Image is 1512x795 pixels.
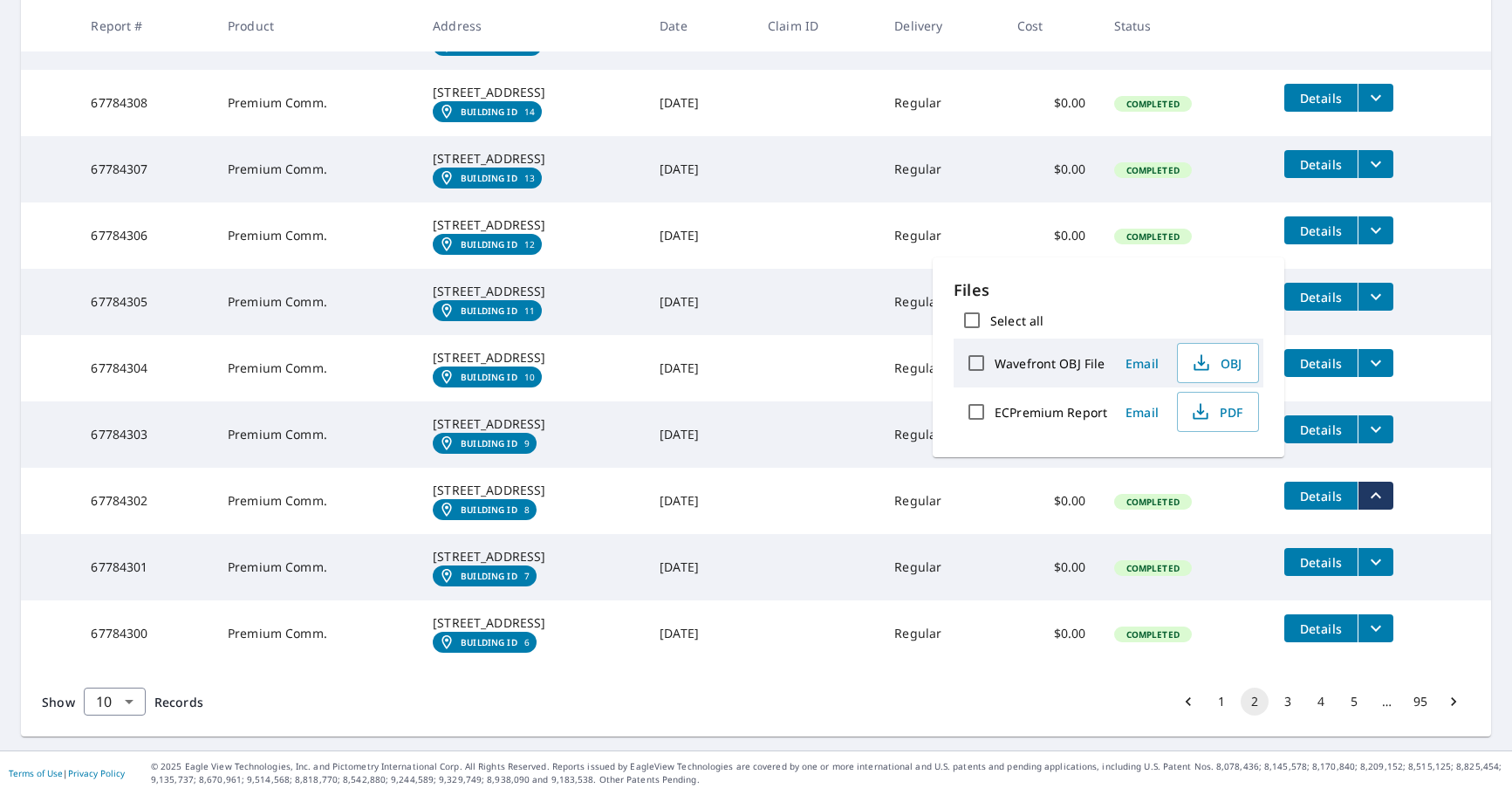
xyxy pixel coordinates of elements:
[1003,70,1100,136] td: $0.00
[1241,688,1269,716] button: page 2
[461,305,517,316] em: Building ID
[77,534,214,600] td: 67784301
[68,767,125,779] a: Privacy Policy
[42,694,75,710] span: Show
[214,600,419,667] td: Premium Comm.
[433,433,537,454] a: Building ID9
[1406,688,1434,716] button: Go to page 95
[1307,688,1335,716] button: Go to page 4
[433,101,542,122] a: Building ID14
[214,202,419,269] td: Premium Comm.
[1284,150,1358,178] button: detailsBtn-67784307
[1116,230,1190,243] span: Completed
[1116,98,1190,110] span: Completed
[880,136,1002,202] td: Regular
[1188,353,1244,374] span: OBJ
[84,688,146,716] div: Show 10 records
[1358,150,1393,178] button: filesDropdownBtn-67784307
[1174,688,1202,716] button: Go to previous page
[1116,164,1190,176] span: Completed
[646,335,754,401] td: [DATE]
[1284,482,1358,510] button: detailsBtn-67784302
[1358,482,1393,510] button: filesDropdownBtn-67784302
[433,300,542,321] a: Building ID11
[995,355,1105,372] label: Wavefront OBJ File
[433,283,632,300] div: [STREET_ADDRESS]
[461,173,517,183] em: Building ID
[880,202,1002,269] td: Regular
[433,168,542,188] a: Building ID13
[646,269,754,335] td: [DATE]
[433,216,632,234] div: [STREET_ADDRESS]
[1440,688,1468,716] button: Go to next page
[214,335,419,401] td: Premium Comm.
[1295,488,1347,504] span: Details
[1284,283,1358,311] button: detailsBtn-67784305
[433,234,542,255] a: Building ID12
[1284,84,1358,112] button: detailsBtn-67784308
[214,136,419,202] td: Premium Comm.
[1358,84,1393,112] button: filesDropdownBtn-67784308
[1208,688,1235,716] button: Go to page 1
[1284,614,1358,642] button: detailsBtn-67784300
[461,438,517,449] em: Building ID
[214,70,419,136] td: Premium Comm.
[1188,401,1244,422] span: PDF
[461,637,517,648] em: Building ID
[880,468,1002,534] td: Regular
[1284,216,1358,244] button: detailsBtn-67784306
[1358,614,1393,642] button: filesDropdownBtn-67784300
[433,499,537,520] a: Building ID8
[646,202,754,269] td: [DATE]
[1284,349,1358,377] button: detailsBtn-67784304
[433,614,632,632] div: [STREET_ADDRESS]
[433,565,537,586] a: Building ID7
[9,767,63,779] a: Terms of Use
[77,401,214,468] td: 67784303
[1003,534,1100,600] td: $0.00
[646,401,754,468] td: [DATE]
[1295,156,1347,173] span: Details
[1295,355,1347,372] span: Details
[995,404,1107,421] label: ECPremium Report
[646,70,754,136] td: [DATE]
[433,548,632,565] div: [STREET_ADDRESS]
[461,106,517,117] em: Building ID
[1295,289,1347,305] span: Details
[461,372,517,382] em: Building ID
[1172,688,1470,716] nav: pagination navigation
[1284,548,1358,576] button: detailsBtn-67784301
[77,202,214,269] td: 67784306
[1003,202,1100,269] td: $0.00
[1116,496,1190,508] span: Completed
[1358,548,1393,576] button: filesDropdownBtn-67784301
[990,312,1043,329] label: Select all
[954,278,1263,302] p: Files
[880,401,1002,468] td: Regular
[1003,468,1100,534] td: $0.00
[1373,693,1401,710] div: …
[1295,90,1347,106] span: Details
[433,632,537,653] a: Building ID6
[77,269,214,335] td: 67784305
[154,694,203,710] span: Records
[433,415,632,433] div: [STREET_ADDRESS]
[214,401,419,468] td: Premium Comm.
[77,468,214,534] td: 67784302
[1295,554,1347,571] span: Details
[461,504,517,515] em: Building ID
[433,482,632,499] div: [STREET_ADDRESS]
[433,367,542,387] a: Building ID10
[1003,136,1100,202] td: $0.00
[214,468,419,534] td: Premium Comm.
[1295,421,1347,438] span: Details
[77,70,214,136] td: 67784308
[433,84,632,101] div: [STREET_ADDRESS]
[1358,283,1393,311] button: filesDropdownBtn-67784305
[880,600,1002,667] td: Regular
[77,600,214,667] td: 67784300
[646,600,754,667] td: [DATE]
[214,269,419,335] td: Premium Comm.
[1121,355,1163,372] span: Email
[646,534,754,600] td: [DATE]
